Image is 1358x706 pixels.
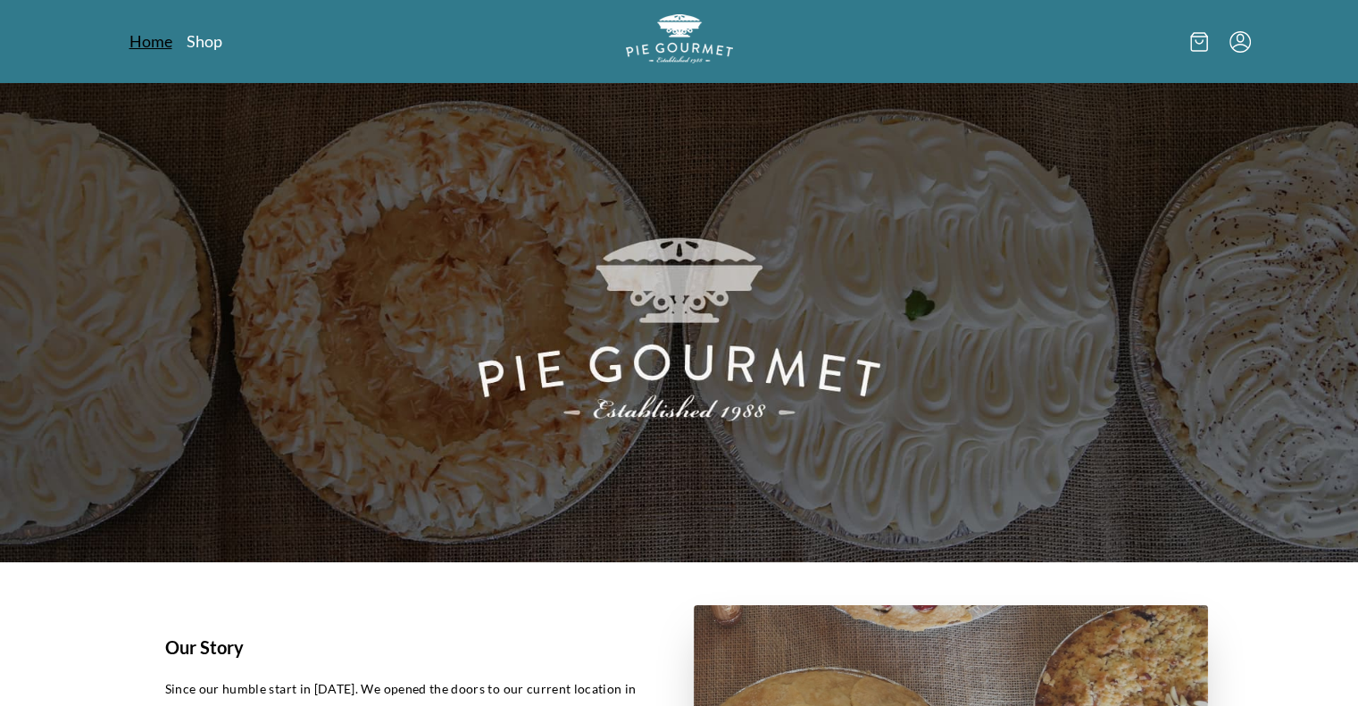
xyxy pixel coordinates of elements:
[626,14,733,69] a: Logo
[165,634,651,660] h1: Our Story
[187,30,222,52] a: Shop
[129,30,172,52] a: Home
[1229,31,1251,53] button: Menu
[626,14,733,63] img: logo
